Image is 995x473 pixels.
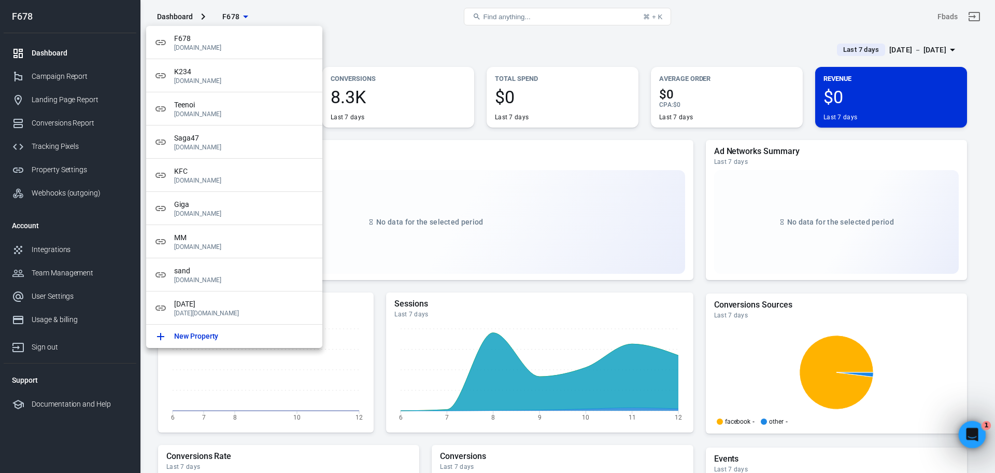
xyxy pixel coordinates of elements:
[174,331,218,342] p: New Property
[174,232,314,243] span: MM
[982,421,991,430] span: 1
[146,225,322,258] div: MM[DOMAIN_NAME]
[146,325,322,348] a: New Property
[174,243,314,251] p: [DOMAIN_NAME]
[174,33,314,44] span: F678
[174,199,314,210] span: Giga
[174,110,314,118] p: [DOMAIN_NAME]
[174,299,314,310] span: [DATE]
[174,266,314,276] span: sand
[174,77,314,85] p: [DOMAIN_NAME]
[174,133,314,144] span: Saga47
[174,66,314,77] span: K234
[146,159,322,192] div: KFC[DOMAIN_NAME]
[174,276,314,284] p: [DOMAIN_NAME]
[146,291,322,325] div: [DATE][DATE][DOMAIN_NAME]
[146,258,322,291] div: sand[DOMAIN_NAME]
[959,421,986,449] iframe: Intercom live chat
[174,100,314,110] span: Teenoi
[174,144,314,151] p: [DOMAIN_NAME]
[146,192,322,225] div: Giga[DOMAIN_NAME]
[146,26,322,59] div: F678[DOMAIN_NAME]
[174,166,314,177] span: KFC
[174,177,314,184] p: [DOMAIN_NAME]
[174,44,314,51] p: [DOMAIN_NAME]
[146,92,322,126] div: Teenoi[DOMAIN_NAME]
[146,59,322,92] div: K234[DOMAIN_NAME]
[146,126,322,159] div: Saga47[DOMAIN_NAME]
[174,210,314,217] p: [DOMAIN_NAME]
[174,310,314,317] p: [DATE][DOMAIN_NAME]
